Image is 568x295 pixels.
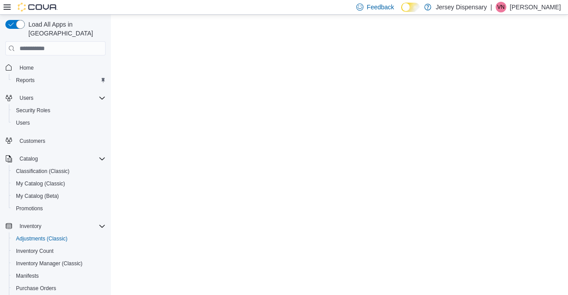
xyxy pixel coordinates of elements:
span: Security Roles [12,105,106,116]
input: Dark Mode [401,3,420,12]
button: Security Roles [9,104,109,117]
p: | [490,2,492,12]
a: Adjustments (Classic) [12,233,71,244]
button: Customers [2,134,109,147]
span: Classification (Classic) [12,166,106,177]
button: Adjustments (Classic) [9,232,109,245]
span: Manifests [12,271,106,281]
a: Security Roles [12,105,54,116]
span: Classification (Classic) [16,168,70,175]
a: Reports [12,75,38,86]
span: Users [16,119,30,126]
button: Promotions [9,202,109,215]
span: VN [497,2,505,12]
span: Home [16,62,106,73]
span: Customers [20,138,45,145]
span: Users [20,94,33,102]
a: Purchase Orders [12,283,60,294]
button: Inventory Count [9,245,109,257]
span: Inventory Manager (Classic) [12,258,106,269]
span: My Catalog (Beta) [16,193,59,200]
span: My Catalog (Classic) [16,180,65,187]
a: Promotions [12,203,47,214]
span: Manifests [16,272,39,279]
span: Catalog [16,153,106,164]
button: Home [2,61,109,74]
img: Cova [18,3,58,12]
button: Users [16,93,37,103]
a: Customers [16,136,49,146]
button: Inventory [2,220,109,232]
span: Inventory Manager (Classic) [16,260,83,267]
span: Purchase Orders [16,285,56,292]
span: Customers [16,135,106,146]
span: My Catalog (Classic) [12,178,106,189]
button: Manifests [9,270,109,282]
span: Purchase Orders [12,283,106,294]
button: My Catalog (Beta) [9,190,109,202]
span: My Catalog (Beta) [12,191,106,201]
span: Promotions [16,205,43,212]
div: Vinny Nguyen [496,2,506,12]
span: Users [12,118,106,128]
a: My Catalog (Classic) [12,178,69,189]
button: Purchase Orders [9,282,109,295]
button: Users [9,117,109,129]
a: Classification (Classic) [12,166,73,177]
a: Inventory Manager (Classic) [12,258,86,269]
button: Users [2,92,109,104]
a: Inventory Count [12,246,57,256]
span: Inventory [20,223,41,230]
button: Reports [9,74,109,87]
span: Inventory [16,221,106,232]
button: Catalog [16,153,41,164]
span: Promotions [12,203,106,214]
span: Reports [16,77,35,84]
button: My Catalog (Classic) [9,177,109,190]
span: Users [16,93,106,103]
a: Users [12,118,33,128]
span: Catalog [20,155,38,162]
span: Reports [12,75,106,86]
span: Feedback [367,3,394,12]
p: Jersey Dispensary [436,2,487,12]
button: Catalog [2,153,109,165]
button: Inventory [16,221,45,232]
button: Classification (Classic) [9,165,109,177]
button: Inventory Manager (Classic) [9,257,109,270]
a: My Catalog (Beta) [12,191,63,201]
span: Inventory Count [16,248,54,255]
span: Security Roles [16,107,50,114]
p: [PERSON_NAME] [510,2,561,12]
a: Manifests [12,271,42,281]
span: Load All Apps in [GEOGRAPHIC_DATA] [25,20,106,38]
a: Home [16,63,37,73]
span: Adjustments (Classic) [16,235,67,242]
span: Home [20,64,34,71]
span: Adjustments (Classic) [12,233,106,244]
span: Inventory Count [12,246,106,256]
